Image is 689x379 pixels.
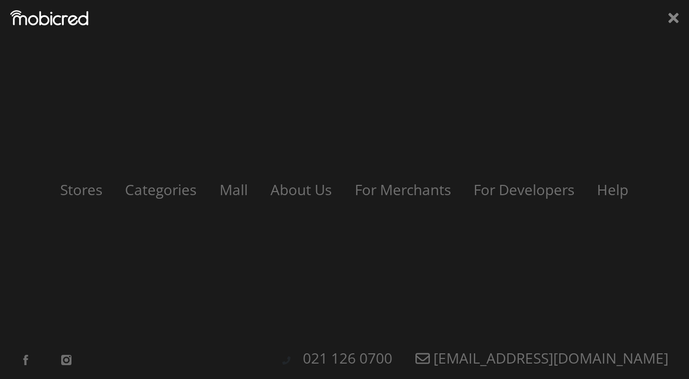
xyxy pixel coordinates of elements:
[50,180,113,199] a: Stores
[463,180,585,199] a: For Developers
[587,180,639,199] a: Help
[405,348,679,368] a: [EMAIL_ADDRESS][DOMAIN_NAME]
[115,180,207,199] a: Categories
[293,348,403,368] a: 021 126 0700
[344,180,461,199] a: For Merchants
[209,180,258,199] a: Mall
[261,180,342,199] a: About Us
[10,10,88,26] img: Mobicred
